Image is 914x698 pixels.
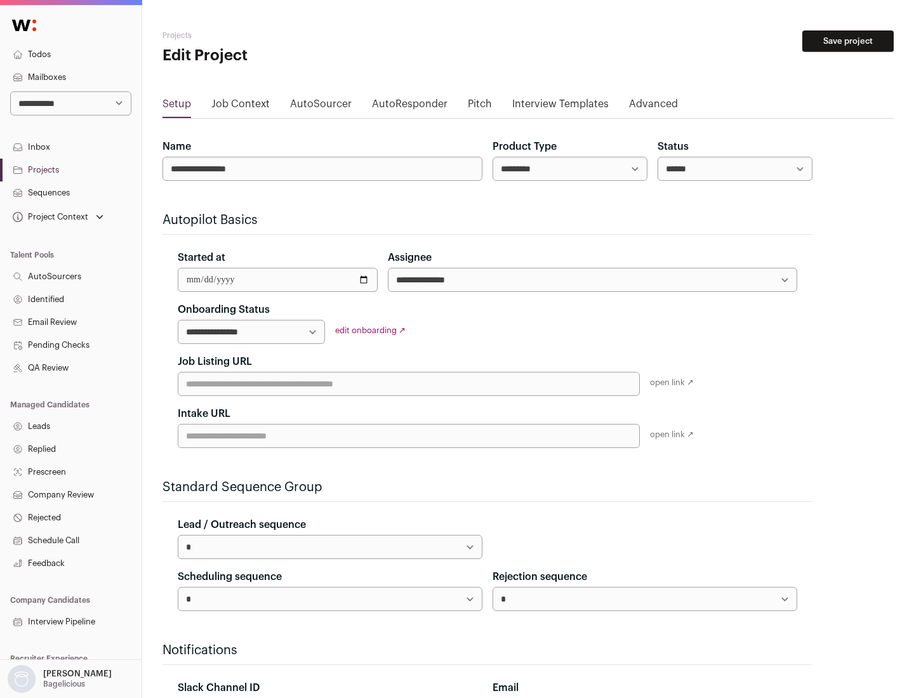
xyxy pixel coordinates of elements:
[658,139,689,154] label: Status
[468,96,492,117] a: Pitch
[178,517,306,532] label: Lead / Outreach sequence
[388,250,432,265] label: Assignee
[162,139,191,154] label: Name
[493,139,557,154] label: Product Type
[372,96,447,117] a: AutoResponder
[802,30,894,52] button: Save project
[162,30,406,41] h2: Projects
[178,680,260,695] label: Slack Channel ID
[162,478,812,496] h2: Standard Sequence Group
[43,669,112,679] p: [PERSON_NAME]
[162,211,812,229] h2: Autopilot Basics
[162,96,191,117] a: Setup
[10,208,106,226] button: Open dropdown
[178,354,252,369] label: Job Listing URL
[211,96,270,117] a: Job Context
[290,96,352,117] a: AutoSourcer
[512,96,609,117] a: Interview Templates
[178,569,282,584] label: Scheduling sequence
[5,13,43,38] img: Wellfound
[5,665,114,693] button: Open dropdown
[162,642,812,659] h2: Notifications
[162,46,406,66] h1: Edit Project
[8,665,36,693] img: nopic.png
[493,569,587,584] label: Rejection sequence
[493,680,797,695] div: Email
[335,326,406,334] a: edit onboarding ↗
[10,212,88,222] div: Project Context
[43,679,85,689] p: Bagelicious
[178,406,230,421] label: Intake URL
[178,302,270,317] label: Onboarding Status
[178,250,225,265] label: Started at
[629,96,678,117] a: Advanced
